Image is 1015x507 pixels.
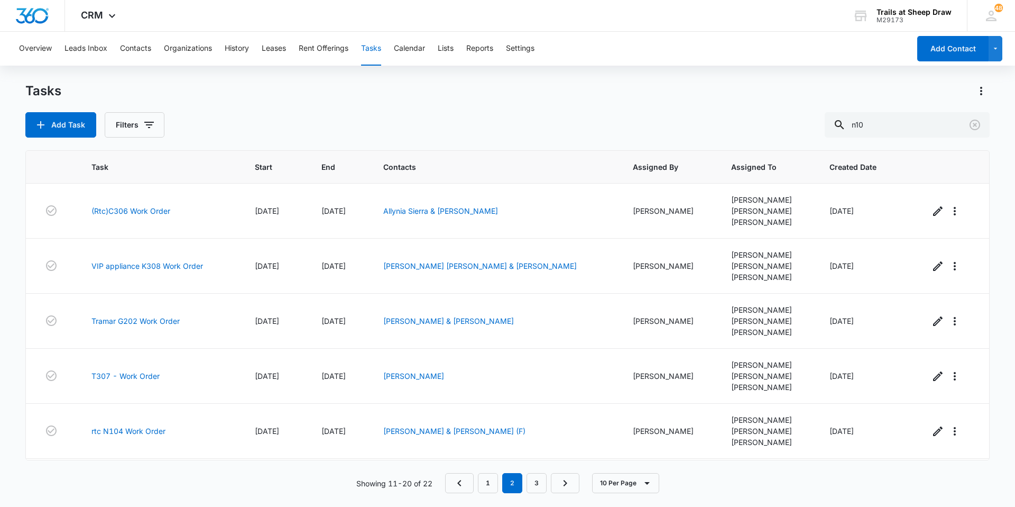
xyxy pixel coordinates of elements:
a: [PERSON_NAME] & [PERSON_NAME] (F) [383,427,525,436]
span: 48 [994,4,1003,12]
button: History [225,32,249,66]
span: Start [255,161,280,173]
span: [DATE] [255,427,279,436]
div: [PERSON_NAME] [731,414,804,425]
h1: Tasks [25,83,61,99]
button: Tasks [361,32,381,66]
div: [PERSON_NAME] [731,327,804,338]
span: [DATE] [829,316,854,325]
button: 10 Per Page [592,473,659,493]
div: [PERSON_NAME] [731,194,804,205]
div: [PERSON_NAME] [731,249,804,260]
a: [PERSON_NAME] & [PERSON_NAME] [383,316,514,325]
button: Leases [262,32,286,66]
span: CRM [81,10,103,21]
span: [DATE] [255,206,279,215]
button: Organizations [164,32,212,66]
span: [DATE] [829,372,854,381]
span: [DATE] [255,316,279,325]
span: Created Date [829,161,889,173]
span: [DATE] [321,261,346,270]
span: [DATE] [829,261,854,270]
a: Previous Page [445,473,474,493]
span: [DATE] [255,261,279,270]
a: (Rtc)C306 Work Order [91,205,170,216]
button: Leads Inbox [64,32,107,66]
div: [PERSON_NAME] [633,370,706,382]
a: rtc N104 Work Order [91,425,165,437]
span: [DATE] [321,372,346,381]
span: End [321,161,343,173]
div: [PERSON_NAME] [633,260,706,271]
button: Clear [966,116,983,133]
p: Showing 11-20 of 22 [356,478,432,489]
div: [PERSON_NAME] [731,425,804,437]
div: [PERSON_NAME] [731,382,804,393]
button: Lists [438,32,454,66]
div: [PERSON_NAME] [731,304,804,315]
div: [PERSON_NAME] [731,370,804,382]
button: Calendar [394,32,425,66]
a: Page 3 [527,473,547,493]
div: [PERSON_NAME] [731,359,804,370]
a: [PERSON_NAME] [383,372,444,381]
a: T307 - Work Order [91,370,160,382]
a: Page 1 [478,473,498,493]
a: [PERSON_NAME] [PERSON_NAME] & [PERSON_NAME] [383,261,577,270]
button: Reports [466,32,493,66]
a: Next Page [551,473,579,493]
div: [PERSON_NAME] [633,315,706,327]
a: VIP appliance K308 Work Order [91,260,203,271]
em: 2 [502,473,522,493]
div: [PERSON_NAME] [731,205,804,216]
button: Actions [973,83,990,99]
span: Task [91,161,214,173]
span: [DATE] [255,372,279,381]
button: Add Task [25,112,96,138]
div: account id [876,16,952,24]
span: Assigned By [633,161,690,173]
a: Tramar G202 Work Order [91,315,180,327]
span: [DATE] [321,427,346,436]
div: [PERSON_NAME] [731,260,804,271]
span: [DATE] [321,316,346,325]
a: Allynia Sierra & [PERSON_NAME] [383,206,498,215]
span: Assigned To [731,161,789,173]
div: account name [876,8,952,16]
div: [PERSON_NAME] [633,205,706,216]
span: [DATE] [321,206,346,215]
div: [PERSON_NAME] [731,216,804,228]
span: [DATE] [829,206,854,215]
div: notifications count [994,4,1003,12]
span: Contacts [383,161,592,173]
button: Rent Offerings [299,32,348,66]
button: Filters [105,112,164,138]
button: Contacts [120,32,151,66]
input: Search Tasks [825,112,990,138]
button: Add Contact [917,36,989,61]
div: [PERSON_NAME] [731,271,804,283]
div: [PERSON_NAME] [731,437,804,448]
div: [PERSON_NAME] [633,425,706,437]
div: [PERSON_NAME] [731,315,804,327]
button: Settings [506,32,534,66]
nav: Pagination [445,473,579,493]
span: [DATE] [829,427,854,436]
button: Overview [19,32,52,66]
